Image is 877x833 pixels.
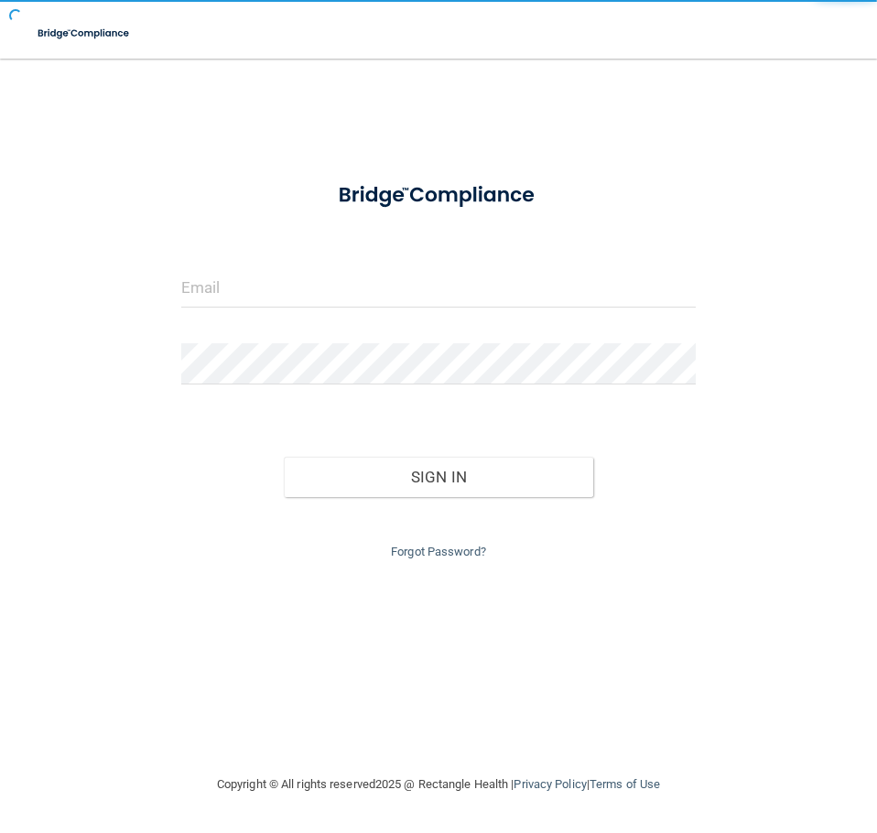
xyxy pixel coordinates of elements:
[317,168,560,222] img: bridge_compliance_login_screen.278c3ca4.svg
[391,545,486,558] a: Forgot Password?
[284,457,592,497] button: Sign In
[590,777,660,791] a: Terms of Use
[104,755,773,814] div: Copyright © All rights reserved 2025 @ Rectangle Health | |
[181,266,696,308] input: Email
[514,777,586,791] a: Privacy Policy
[27,15,141,52] img: bridge_compliance_login_screen.278c3ca4.svg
